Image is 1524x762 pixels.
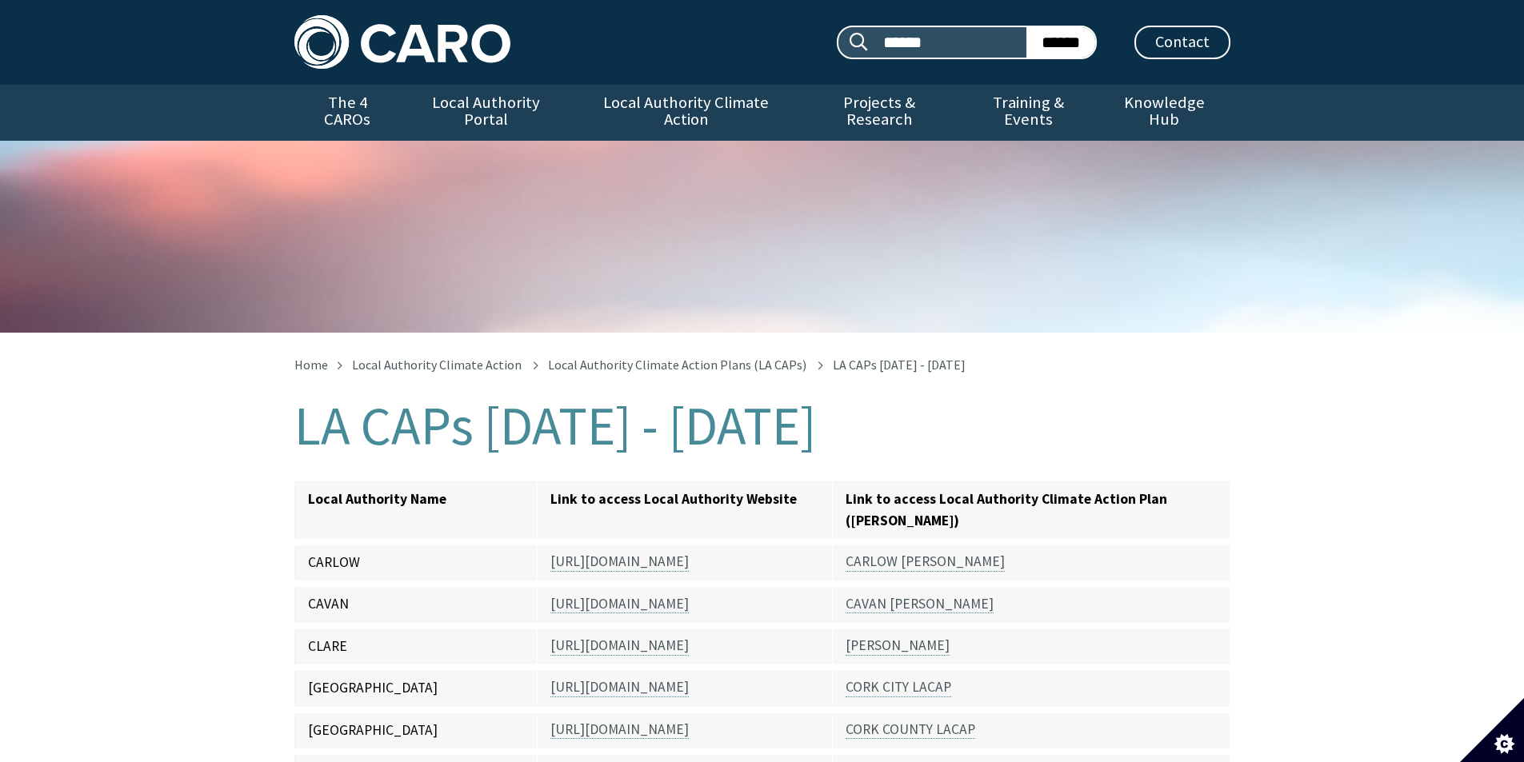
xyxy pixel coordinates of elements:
[294,85,401,141] a: The 4 CAROs
[800,85,958,141] a: Projects & Research
[401,85,572,141] a: Local Authority Portal
[352,357,522,373] a: Local Authority Climate Action
[550,490,797,508] strong: Link to access Local Authority Website
[294,668,538,709] td: [GEOGRAPHIC_DATA]
[1460,698,1524,762] button: Set cookie preferences
[846,679,951,697] a: CORK CITY LACAP
[294,709,538,751] td: [GEOGRAPHIC_DATA]
[550,637,689,656] a: [URL][DOMAIN_NAME]
[294,15,510,69] img: Caro logo
[294,357,328,373] a: Home
[294,584,538,625] td: CAVAN
[846,490,1167,529] strong: Link to access Local Authority Climate Action Plan ([PERSON_NAME])
[833,357,966,373] span: LA CAPs [DATE] - [DATE]
[550,595,689,613] a: [URL][DOMAIN_NAME]
[550,720,689,739] a: [URL][DOMAIN_NAME]
[1098,85,1230,141] a: Knowledge Hub
[846,595,994,613] a: CAVAN [PERSON_NAME]
[294,397,1230,456] h1: LA CAPs [DATE] - [DATE]
[846,553,1005,572] a: CARLOW [PERSON_NAME]
[1134,26,1230,59] a: Contact
[958,85,1098,141] a: Training & Events
[308,490,446,508] strong: Local Authority Name
[550,679,689,697] a: [URL][DOMAIN_NAME]
[294,542,538,584] td: CARLOW
[572,85,800,141] a: Local Authority Climate Action
[846,637,950,656] a: [PERSON_NAME]
[294,626,538,668] td: CLARE
[550,553,689,572] a: [URL][DOMAIN_NAME]
[846,720,975,739] a: CORK COUNTY LACAP
[548,357,806,373] a: Local Authority Climate Action Plans (LA CAPs)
